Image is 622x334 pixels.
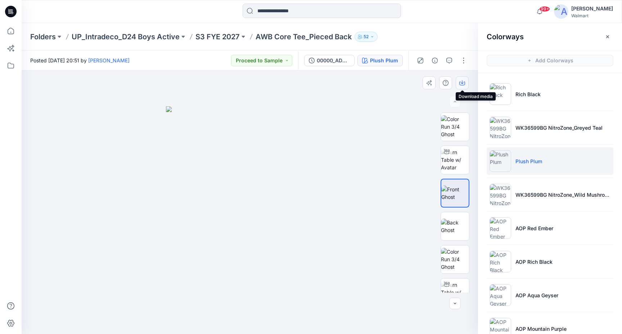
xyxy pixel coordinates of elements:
p: AOP Mountain Purple [515,325,567,333]
img: Turn Table w/ Avatar [441,281,469,304]
button: Details [429,55,441,66]
p: 52 [364,33,369,41]
p: AOP Red Ember [515,224,553,232]
div: [PERSON_NAME] [571,4,613,13]
img: avatar [554,4,568,19]
img: Color Run 3/4 Ghost [441,115,469,138]
div: Walmart [571,13,613,18]
img: Back Ghost [441,219,469,234]
a: Folders [30,32,56,42]
p: WK36599BG NitroZone_Greyed Teal [515,124,603,132]
img: Turn Table w/ Avatar [441,148,469,171]
img: WK36599BG NitroZone_Wild Mushroom [490,184,511,205]
div: Plush Plum [370,57,398,64]
a: S3 FYE 2027 [195,32,240,42]
p: AWB Core Tee_Pieced Back [256,32,352,42]
img: Front Ghost [441,186,469,201]
img: AOP Red Ember [490,217,511,239]
img: AOP Aqua Geyser [490,284,511,306]
a: [PERSON_NAME] [88,57,130,63]
button: 52 [355,32,378,42]
div: 00000_ADM_AWB Core Tee_Pieced Back [317,57,350,64]
p: AOP Rich Black [515,258,553,266]
a: UP_Intradeco_D24 Boys Active [72,32,180,42]
img: AOP Rich Black [490,251,511,272]
button: 00000_ADM_AWB Core Tee_Pieced Back [304,55,355,66]
span: Posted [DATE] 20:51 by [30,57,130,64]
p: Rich Black [515,90,541,98]
p: AOP Aqua Geyser [515,291,558,299]
img: WK36599BG NitroZone_Greyed Teal [490,117,511,138]
button: Plush Plum [357,55,403,66]
img: Rich Black [490,83,511,105]
img: Color Run 3/4 Ghost [441,248,469,271]
span: 99+ [539,6,550,12]
img: Plush Plum [490,150,511,172]
p: WK36599BG NitroZone_Wild Mushroom [515,191,610,199]
h2: Colorways [487,32,524,41]
p: Plush Plum [515,157,542,165]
